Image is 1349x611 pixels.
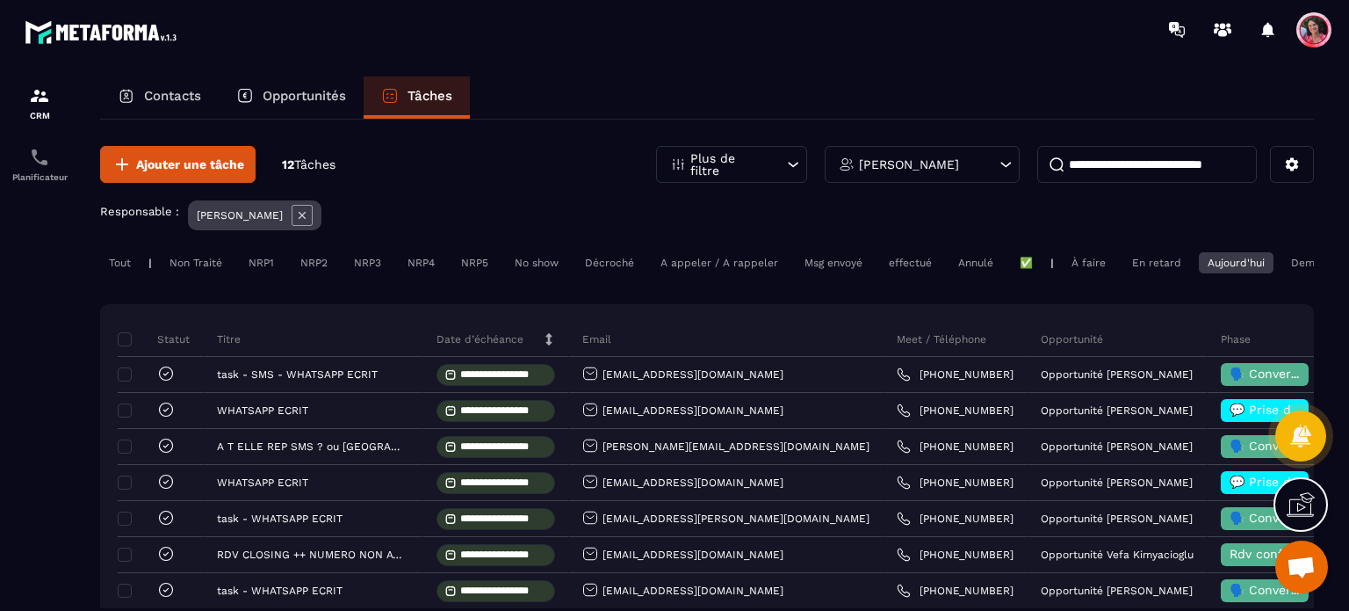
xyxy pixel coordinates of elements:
[29,147,50,168] img: scheduler
[1282,252,1338,273] div: Demain
[1275,541,1328,593] div: Ouvrir le chat
[506,252,567,273] div: No show
[25,16,183,48] img: logo
[1123,252,1190,273] div: En retard
[217,513,343,525] p: task - WHATSAPP ECRIT
[1221,332,1251,346] p: Phase
[652,252,787,273] div: A appeler / A rappeler
[859,158,959,171] p: [PERSON_NAME]
[1041,440,1193,453] p: Opportunité [PERSON_NAME]
[4,134,75,195] a: schedulerschedulerPlanificateur
[1041,368,1193,381] p: Opportunité [PERSON_NAME]
[4,172,75,182] p: Planificateur
[1199,252,1273,273] div: Aujourd'hui
[217,585,343,597] p: task - WHATSAPP ECRIT
[897,548,1014,562] a: [PHONE_NUMBER]
[897,404,1014,418] a: [PHONE_NUMBER]
[796,252,871,273] div: Msg envoyé
[897,440,1014,454] a: [PHONE_NUMBER]
[880,252,941,273] div: effectué
[122,332,190,346] p: Statut
[345,252,390,273] div: NRP3
[136,156,244,173] span: Ajouter une tâche
[897,332,986,346] p: Meet / Téléphone
[294,157,335,171] span: Tâches
[148,257,152,269] p: |
[452,252,497,273] div: NRP5
[263,88,346,104] p: Opportunités
[408,88,452,104] p: Tâches
[897,512,1014,526] a: [PHONE_NUMBER]
[1041,476,1193,489] p: Opportunité [PERSON_NAME]
[399,252,444,273] div: NRP4
[364,76,470,119] a: Tâches
[4,111,75,120] p: CRM
[217,404,308,417] p: WHATSAPP ECRIT
[1041,549,1194,561] p: Opportunité Vefa Kimyacioglu
[1050,257,1054,269] p: |
[897,584,1014,598] a: [PHONE_NUMBER]
[282,156,335,173] p: 12
[217,476,308,489] p: WHATSAPP ECRIT
[217,549,405,561] p: RDV CLOSING ++ NUMERO NON ATTRIBUE
[219,76,364,119] a: Opportunités
[292,252,336,273] div: NRP2
[1230,547,1329,561] span: Rdv confirmé ✅
[217,332,241,346] p: Titre
[1041,513,1193,525] p: Opportunité [PERSON_NAME]
[144,88,201,104] p: Contacts
[240,252,283,273] div: NRP1
[29,85,50,106] img: formation
[897,367,1014,382] a: [PHONE_NUMBER]
[1011,252,1042,273] div: ✅
[100,205,179,218] p: Responsable :
[1041,404,1193,417] p: Opportunité [PERSON_NAME]
[161,252,231,273] div: Non Traité
[4,72,75,134] a: formationformationCRM
[1063,252,1115,273] div: À faire
[100,146,256,183] button: Ajouter une tâche
[217,368,378,381] p: task - SMS - WHATSAPP ECRIT
[582,332,611,346] p: Email
[100,76,219,119] a: Contacts
[1041,585,1193,597] p: Opportunité [PERSON_NAME]
[1041,332,1103,346] p: Opportunité
[576,252,643,273] div: Décroché
[100,252,140,273] div: Tout
[690,152,768,177] p: Plus de filtre
[197,209,283,222] p: [PERSON_NAME]
[897,476,1014,490] a: [PHONE_NUMBER]
[436,332,523,346] p: Date d’échéance
[217,440,405,453] p: A T ELLE REP SMS ? ou [GEOGRAPHIC_DATA]?
[949,252,1002,273] div: Annulé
